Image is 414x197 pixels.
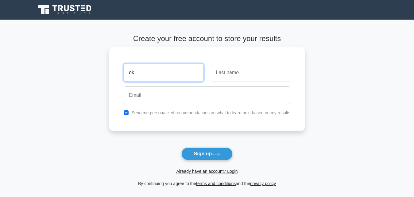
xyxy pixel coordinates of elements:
[250,181,276,186] a: privacy policy
[211,64,290,81] input: Last name
[181,147,233,160] button: Sign up
[176,169,238,174] a: Already have an account? Login
[124,64,203,81] input: First name
[105,180,309,187] div: By continuing you agree to the and the
[124,86,290,104] input: Email
[131,110,290,115] label: Send me personalized recommendations on what to learn next based on my results
[109,34,305,43] h4: Create your free account to store your results
[196,181,236,186] a: terms and conditions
